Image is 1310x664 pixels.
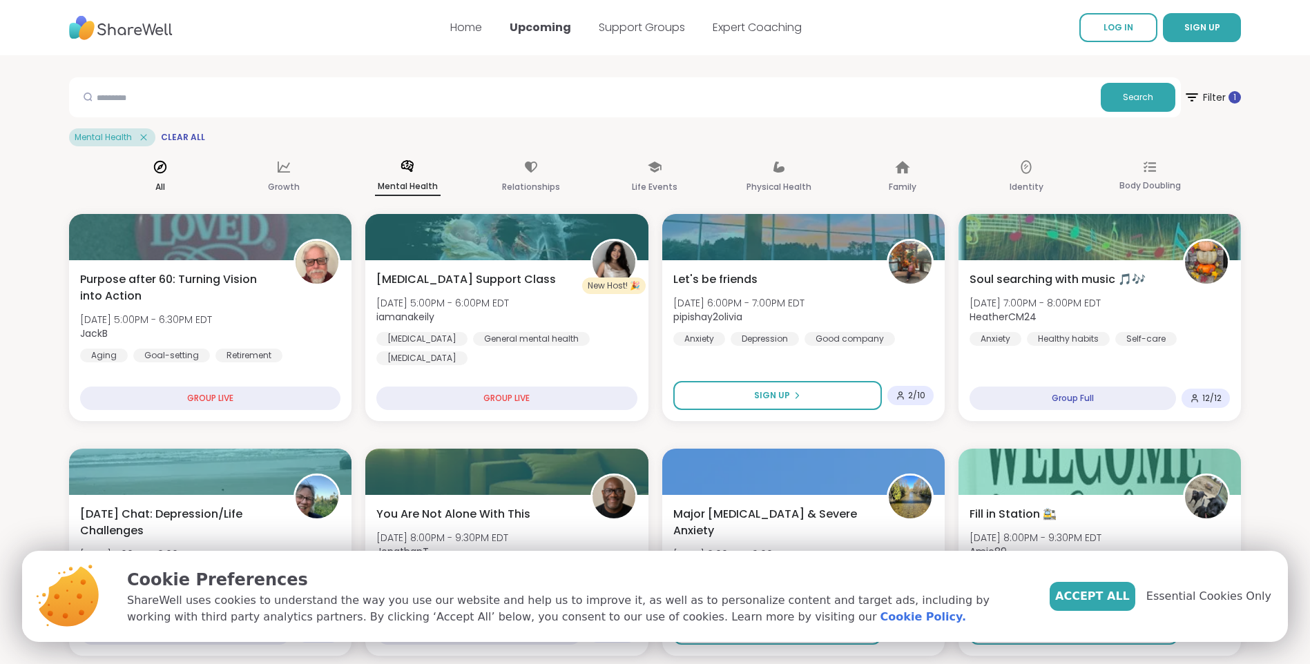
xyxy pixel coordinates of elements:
[632,179,677,195] p: Life Events
[673,296,805,310] span: [DATE] 6:00PM - 7:00PM EDT
[1163,13,1241,42] button: SIGN UP
[673,506,871,539] span: Major [MEDICAL_DATA] & Severe Anxiety
[970,271,1146,288] span: Soul searching with music 🎵🎶
[1050,582,1135,611] button: Accept All
[376,351,468,365] div: [MEDICAL_DATA]
[713,19,802,35] a: Expert Coaching
[970,332,1021,346] div: Anxiety
[889,476,932,518] img: GordonJD
[1010,179,1043,195] p: Identity
[296,241,338,284] img: JackB
[1202,393,1222,404] span: 12 / 12
[673,310,742,324] b: pipishay2olivia
[731,332,799,346] div: Depression
[582,277,646,294] div: New Host! 🎉
[1119,177,1181,194] p: Body Doubling
[80,387,340,410] div: GROUP LIVE
[1123,91,1153,104] span: Search
[80,506,278,539] span: [DATE] Chat: Depression/Life Challenges
[376,310,434,324] b: iamanakeily
[746,179,811,195] p: Physical Health
[133,349,210,362] div: Goal-setting
[970,531,1101,545] span: [DATE] 8:00PM - 9:30PM EDT
[215,349,282,362] div: Retirement
[80,271,278,304] span: Purpose after 60: Turning Vision into Action
[1184,81,1241,114] span: Filter
[80,547,211,561] span: [DATE] 7:00PM - 8:00PM EDT
[80,326,108,340] b: JackB
[502,179,560,195] p: Relationships
[450,19,482,35] a: Home
[376,271,556,288] span: [MEDICAL_DATA] Support Class
[1184,77,1241,117] button: Filter 1
[473,332,590,346] div: General mental health
[889,179,916,195] p: Family
[69,9,173,47] img: ShareWell Nav Logo
[1185,476,1228,518] img: Amie89
[510,19,571,35] a: Upcoming
[155,179,165,195] p: All
[75,132,132,143] span: Mental Health
[970,310,1037,324] b: HeatherCM24
[376,332,468,346] div: [MEDICAL_DATA]
[376,531,508,545] span: [DATE] 8:00PM - 9:30PM EDT
[673,547,806,561] span: [DATE] 8:00PM - 9:00PM EDT
[754,389,790,402] span: Sign Up
[376,387,637,410] div: GROUP LIVE
[805,332,895,346] div: Good company
[1233,92,1236,104] span: 1
[889,241,932,284] img: pipishay2olivia
[1027,332,1110,346] div: Healthy habits
[673,381,882,410] button: Sign Up
[296,476,338,518] img: Lori246
[908,390,925,401] span: 2 / 10
[127,567,1028,592] p: Cookie Preferences
[80,313,212,326] span: [DATE] 5:00PM - 6:30PM EDT
[127,592,1028,625] p: ShareWell uses cookies to understand the way you use our website and help us to improve it, as we...
[376,296,509,310] span: [DATE] 5:00PM - 6:00PM EDT
[268,179,300,195] p: Growth
[376,545,429,558] b: JonathanT
[599,19,685,35] a: Support Groups
[1115,332,1177,346] div: Self-care
[80,349,128,362] div: Aging
[1184,21,1220,33] span: SIGN UP
[1146,588,1271,605] span: Essential Cookies Only
[1101,83,1175,112] button: Search
[1185,241,1228,284] img: HeatherCM24
[161,132,205,143] span: Clear All
[593,476,635,518] img: JonathanT
[376,506,530,523] span: You Are Not Alone With This
[1079,13,1157,42] a: LOG IN
[1104,21,1133,33] span: LOG IN
[880,609,966,625] a: Cookie Policy.
[970,296,1101,310] span: [DATE] 7:00PM - 8:00PM EDT
[673,332,725,346] div: Anxiety
[375,178,441,196] p: Mental Health
[970,545,1007,558] b: Amie89
[1055,588,1130,605] span: Accept All
[673,271,758,288] span: Let's be friends
[970,506,1057,523] span: Fill in Station 🚉
[593,241,635,284] img: iamanakeily
[970,387,1176,410] div: Group Full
